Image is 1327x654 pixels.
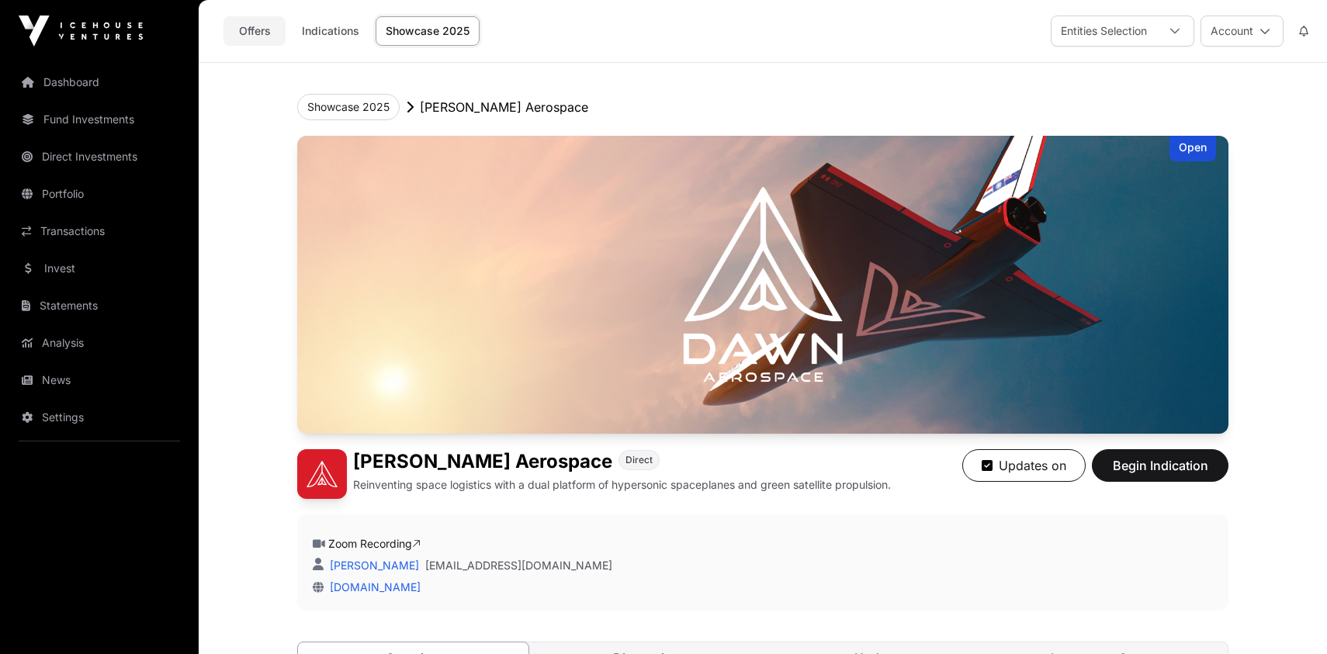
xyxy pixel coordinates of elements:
a: Invest [12,251,186,285]
a: Direct Investments [12,140,186,174]
a: [EMAIL_ADDRESS][DOMAIN_NAME] [425,558,612,573]
a: Transactions [12,214,186,248]
span: Direct [625,454,653,466]
button: Account [1201,16,1284,47]
a: Dashboard [12,65,186,99]
p: [PERSON_NAME] Aerospace [420,98,588,116]
a: Analysis [12,326,186,360]
button: Showcase 2025 [297,94,400,120]
div: Entities Selection [1052,16,1156,46]
a: Statements [12,289,186,323]
p: Reinventing space logistics with a dual platform of hypersonic spaceplanes and green satellite pr... [353,477,891,493]
a: Fund Investments [12,102,186,137]
a: News [12,363,186,397]
a: Showcase 2025 [376,16,480,46]
a: Portfolio [12,177,186,211]
img: Icehouse Ventures Logo [19,16,143,47]
img: Dawn Aerospace [297,136,1228,434]
h1: [PERSON_NAME] Aerospace [353,449,612,474]
a: [PERSON_NAME] [327,559,419,572]
a: Zoom Recording [328,537,421,550]
iframe: Chat Widget [1249,580,1327,654]
a: Offers [223,16,286,46]
a: Begin Indication [1092,465,1228,480]
img: Dawn Aerospace [297,449,347,499]
div: Open [1169,136,1216,161]
a: [DOMAIN_NAME] [324,580,421,593]
a: Indications [292,16,369,46]
button: Updates on [962,449,1086,482]
span: Begin Indication [1111,456,1209,475]
a: Settings [12,400,186,434]
button: Begin Indication [1092,449,1228,482]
